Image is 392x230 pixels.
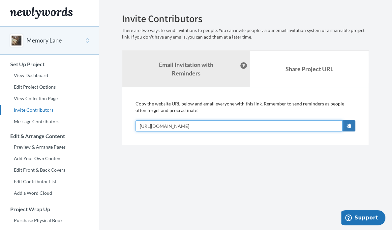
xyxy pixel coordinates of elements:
[122,27,369,41] p: There are two ways to send invitations to people. You can invite people via our email invitation ...
[286,65,333,72] b: Share Project URL
[0,61,99,67] h3: Set Up Project
[341,210,385,227] iframe: Opens a widget where you can chat to one of our agents
[0,206,99,212] h3: Project Wrap Up
[10,7,73,19] img: Newlywords logo
[26,36,62,45] button: Memory Lane
[0,133,99,139] h3: Edit & Arrange Content
[122,13,369,24] h2: Invite Contributors
[136,101,355,131] div: Copy the website URL below and email everyone with this link. Remember to send reminders as peopl...
[159,61,213,77] strong: Email Invitation with Reminders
